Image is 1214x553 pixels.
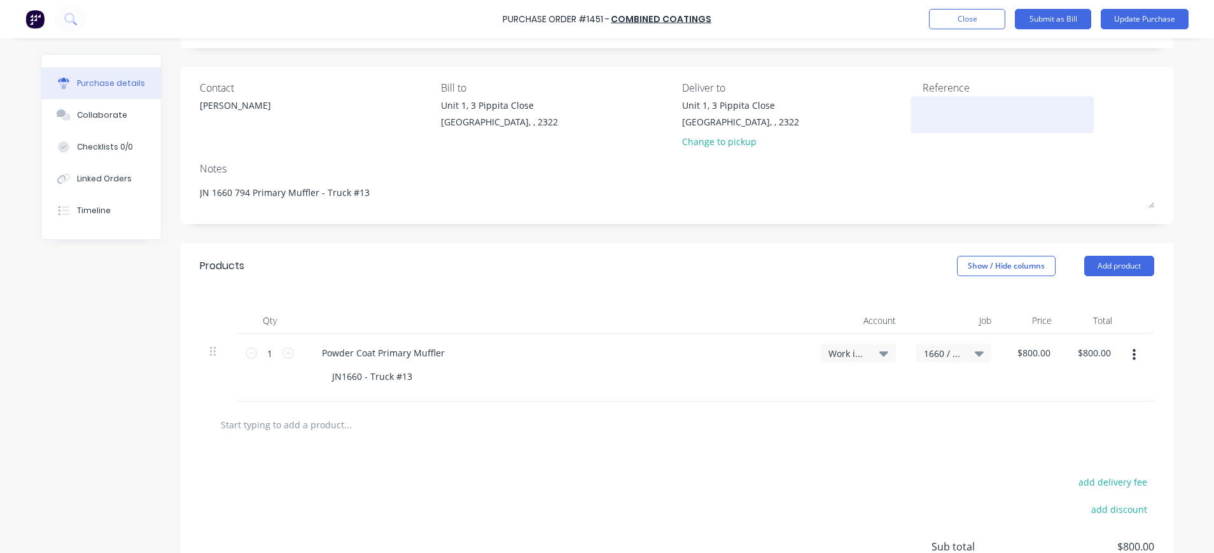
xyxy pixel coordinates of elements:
button: Add product [1084,256,1154,276]
div: Linked Orders [77,173,132,185]
div: Purchase Order #1451 - [503,13,610,26]
div: Qty [238,308,302,333]
div: [GEOGRAPHIC_DATA], , 2322 [441,115,558,129]
button: Timeline [41,195,161,227]
div: Contact [200,80,431,95]
div: Account [811,308,906,333]
a: Combined Coatings [611,13,711,25]
div: Bill to [441,80,673,95]
div: Deliver to [682,80,914,95]
button: Submit as Bill [1015,9,1091,29]
button: Show / Hide columns [957,256,1056,276]
div: [PERSON_NAME] [200,99,271,112]
textarea: JN 1660 794 Primary Muffler - Truck #13 [200,179,1154,208]
button: Checklists 0/0 [41,131,161,163]
span: Work in Progress - Materials [828,347,867,360]
div: Job [906,308,1001,333]
div: Purchase details [77,78,145,89]
div: Reference [923,80,1154,95]
span: 1660 / W/Trac-794-Exh.System-T13 [924,347,962,360]
button: Close [929,9,1005,29]
div: Powder Coat Primary Muffler [312,344,455,362]
button: Update Purchase [1101,9,1189,29]
div: Products [200,258,244,274]
div: [GEOGRAPHIC_DATA], , 2322 [682,115,799,129]
div: JN1660 - Truck #13 [322,367,422,386]
div: Unit 1, 3 Pippita Close [441,99,558,112]
div: Total [1062,308,1122,333]
button: add delivery fee [1071,473,1154,490]
div: Checklists 0/0 [77,141,133,153]
button: Collaborate [41,99,161,131]
button: Linked Orders [41,163,161,195]
div: Change to pickup [682,135,799,148]
div: Price [1001,308,1062,333]
div: Timeline [77,205,111,216]
div: Collaborate [77,109,127,121]
div: Notes [200,161,1154,176]
button: Purchase details [41,67,161,99]
input: Start typing to add a product... [220,412,475,437]
img: Factory [25,10,45,29]
button: add discount [1084,501,1154,517]
div: Unit 1, 3 Pippita Close [682,99,799,112]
